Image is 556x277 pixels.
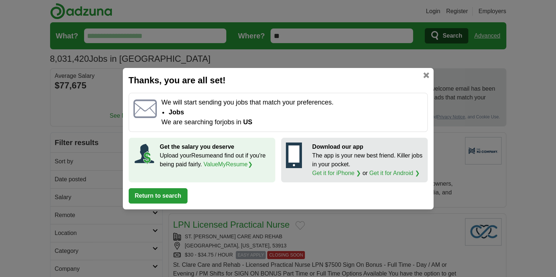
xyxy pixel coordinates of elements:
p: Download our app [312,143,423,151]
p: The app is your new best friend. Killer jobs in your pocket. or [312,151,423,178]
p: We are searching for jobs in [161,117,423,127]
a: ValueMyResume❯ [204,161,253,167]
h2: Thanks, you are all set! [129,74,428,87]
p: We will start sending you jobs that match your preferences. [161,98,423,107]
p: Get the salary you deserve [160,143,271,151]
p: Upload your Resume and find out if you're being paid fairly. [160,151,271,169]
a: Get it for iPhone ❯ [312,170,361,176]
li: jobs [169,107,423,117]
span: US [243,118,252,126]
a: Get it for Android ❯ [369,170,420,176]
button: Return to search [129,188,188,204]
